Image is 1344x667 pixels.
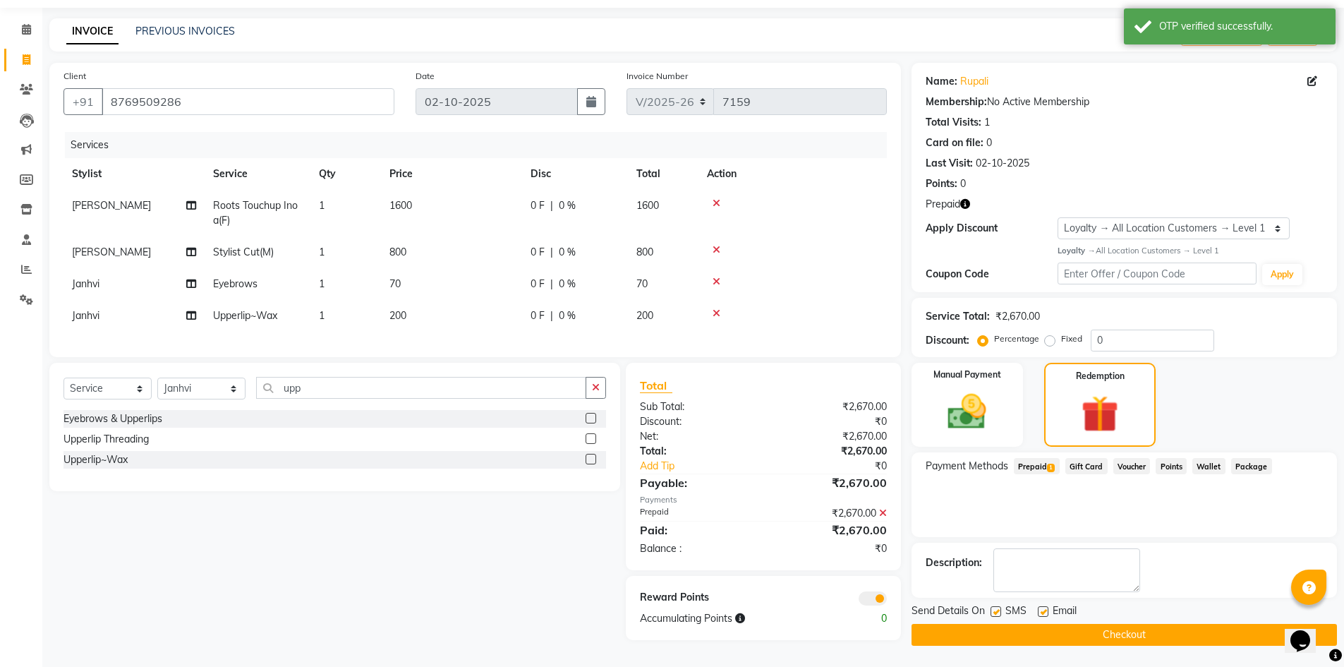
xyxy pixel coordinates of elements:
input: Enter Offer / Coupon Code [1058,263,1257,284]
div: Accumulating Points [629,611,830,626]
div: ₹2,670.00 [763,522,897,539]
a: PREVIOUS INVOICES [135,25,235,37]
div: ₹2,670.00 [763,399,897,414]
span: 1600 [636,199,659,212]
label: Manual Payment [933,368,1001,381]
span: Stylist Cut(M) [213,246,274,258]
span: Total [640,378,672,393]
span: 1 [319,277,325,290]
th: Qty [310,158,381,190]
div: 02-10-2025 [976,156,1029,171]
th: Service [205,158,310,190]
span: Eyebrows [213,277,258,290]
div: 0 [830,611,897,626]
button: Checkout [912,624,1337,646]
div: Upperlip Threading [63,432,149,447]
div: Payable: [629,474,763,491]
a: Rupali [960,74,988,89]
span: 0 % [559,198,576,213]
span: Payment Methods [926,459,1008,474]
span: 0 % [559,308,576,323]
div: Total Visits: [926,115,981,130]
th: Stylist [63,158,205,190]
span: SMS [1005,603,1027,621]
span: 1 [319,199,325,212]
span: 1600 [389,199,412,212]
div: Paid: [629,522,763,539]
div: No Active Membership [926,95,1323,109]
span: 800 [389,246,406,258]
div: Upperlip~Wax [63,452,128,467]
span: Prepaid [926,197,960,212]
input: Search or Scan [256,377,586,399]
span: 70 [389,277,401,290]
span: 0 F [531,198,545,213]
span: Gift Card [1065,458,1108,474]
label: Percentage [994,332,1039,345]
div: OTP verified successfully. [1159,19,1325,34]
strong: Loyalty → [1058,246,1095,256]
input: Search by Name/Mobile/Email/Code [102,88,394,115]
span: Email [1053,603,1077,621]
span: 0 % [559,245,576,260]
div: 0 [986,136,992,150]
span: 1 [319,246,325,258]
div: ₹0 [763,541,897,556]
div: Services [65,132,897,158]
span: Wallet [1192,458,1225,474]
div: ₹2,670.00 [995,309,1040,324]
span: | [550,308,553,323]
span: Package [1231,458,1272,474]
span: 800 [636,246,653,258]
span: [PERSON_NAME] [72,199,151,212]
span: Prepaid [1014,458,1060,474]
div: All Location Customers → Level 1 [1058,245,1323,257]
div: ₹2,670.00 [763,429,897,444]
iframe: chat widget [1285,611,1330,653]
th: Total [628,158,698,190]
div: Service Total: [926,309,990,324]
span: 0 F [531,245,545,260]
div: Points: [926,176,957,191]
span: 1 [319,309,325,322]
img: _gift.svg [1070,391,1130,438]
div: Membership: [926,95,987,109]
div: ₹2,670.00 [763,444,897,459]
div: Name: [926,74,957,89]
span: 0 F [531,277,545,292]
div: Last Visit: [926,156,973,171]
th: Price [381,158,522,190]
span: Janhvi [72,309,99,322]
div: Discount: [926,333,969,348]
label: Redemption [1076,370,1125,383]
div: Coupon Code [926,267,1058,282]
span: Roots Touchup Inoa(F) [213,199,298,227]
div: ₹0 [786,459,897,474]
div: Payments [640,494,886,506]
label: Invoice Number [626,70,688,83]
div: 0 [960,176,966,191]
a: INVOICE [66,19,119,44]
span: Upperlip~Wax [213,309,277,322]
button: +91 [63,88,103,115]
th: Action [698,158,887,190]
div: Balance : [629,541,763,556]
div: Discount: [629,414,763,429]
div: ₹0 [763,414,897,429]
span: | [550,245,553,260]
span: Points [1156,458,1187,474]
span: [PERSON_NAME] [72,246,151,258]
div: ₹2,670.00 [763,474,897,491]
span: Send Details On [912,603,985,621]
div: Eyebrows & Upperlips [63,411,162,426]
span: Janhvi [72,277,99,290]
span: 1 [1047,464,1055,472]
span: 70 [636,277,648,290]
a: Add Tip [629,459,785,474]
div: Reward Points [629,590,763,606]
div: Net: [629,429,763,444]
div: Sub Total: [629,399,763,414]
img: _cash.svg [936,390,998,434]
th: Disc [522,158,628,190]
label: Client [63,70,86,83]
